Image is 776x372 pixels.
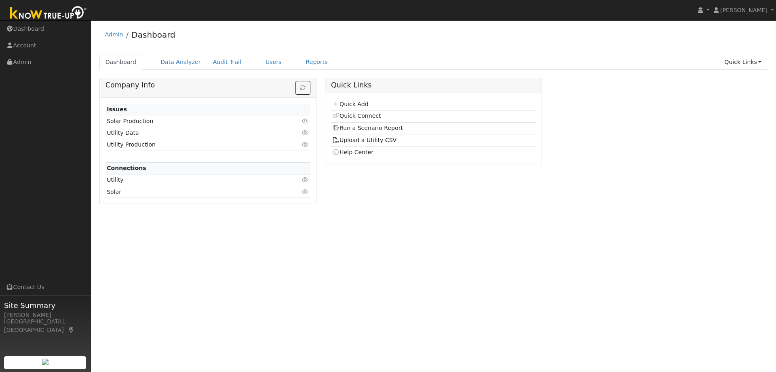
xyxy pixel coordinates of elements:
[105,186,277,198] td: Solar
[6,4,91,23] img: Know True-Up
[99,55,143,70] a: Dashboard
[302,189,309,195] i: Click to view
[302,130,309,136] i: Click to view
[302,142,309,147] i: Click to view
[331,81,536,89] h5: Quick Links
[105,31,123,38] a: Admin
[302,118,309,124] i: Click to view
[68,327,75,333] a: Map
[105,127,277,139] td: Utility Data
[720,7,768,13] span: [PERSON_NAME]
[207,55,247,70] a: Audit Trail
[131,30,175,40] a: Dashboard
[332,149,373,155] a: Help Center
[300,55,334,70] a: Reports
[107,106,127,113] strong: Issues
[154,55,207,70] a: Data Analyzer
[302,177,309,183] i: Click to view
[332,113,381,119] a: Quick Connect
[42,359,48,365] img: retrieve
[332,125,403,131] a: Run a Scenario Report
[4,317,86,334] div: [GEOGRAPHIC_DATA], [GEOGRAPHIC_DATA]
[107,165,146,171] strong: Connections
[332,137,396,143] a: Upload a Utility CSV
[105,115,277,127] td: Solar Production
[105,174,277,186] td: Utility
[105,139,277,151] td: Utility Production
[4,300,86,311] span: Site Summary
[4,311,86,319] div: [PERSON_NAME]
[105,81,310,89] h5: Company Info
[332,101,368,107] a: Quick Add
[718,55,768,70] a: Quick Links
[259,55,288,70] a: Users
